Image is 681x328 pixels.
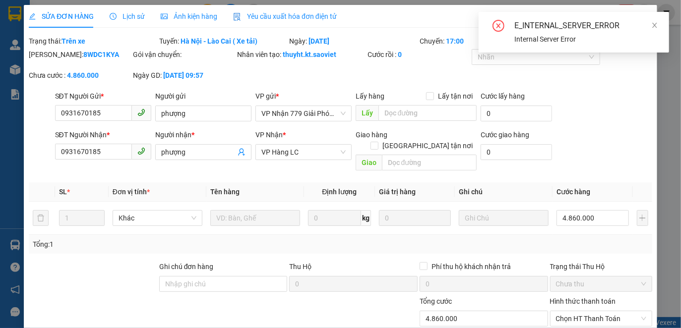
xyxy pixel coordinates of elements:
span: close-circle [493,20,504,34]
span: Tổng cước [420,297,452,305]
span: Lấy hàng [356,92,384,100]
div: Gói vận chuyển: [133,49,235,60]
span: Chọn HT Thanh Toán [556,311,646,326]
div: Tuyến: [158,36,289,47]
span: user-add [238,148,246,156]
button: Close [629,5,657,33]
span: Tên hàng [210,188,240,196]
div: Internal Server Error [514,34,657,45]
span: Khác [119,211,196,225]
input: 0 [379,210,451,226]
div: SĐT Người Nhận [55,129,151,140]
label: Cước giao hàng [481,131,529,139]
span: Chưa thu [556,276,646,291]
div: Ngày GD: [133,70,235,81]
span: phone [137,147,145,155]
span: Phí thu hộ khách nhận trả [428,261,515,272]
b: 8WDC1KYA [83,51,119,58]
div: Chưa cước : [29,70,131,81]
div: Trạng thái Thu Hộ [550,261,652,272]
b: 4.860.000 [67,71,99,79]
span: picture [161,13,168,20]
b: [DATE] [309,37,329,45]
span: SỬA ĐƠN HÀNG [29,12,94,20]
input: Ghi chú đơn hàng [159,276,288,292]
label: Ghi chú đơn hàng [159,263,214,271]
b: Trên xe [62,37,85,45]
span: Định lượng [322,188,357,196]
div: Ngày: [288,36,419,47]
span: VP Nhận 779 Giải Phóng [261,106,346,121]
span: phone [137,109,145,116]
div: Người gửi [155,91,251,102]
input: Cước lấy hàng [481,106,552,121]
input: VD: Bàn, Ghế [210,210,300,226]
div: Cước rồi : [368,49,470,60]
span: Giá trị hàng [379,188,416,196]
div: [PERSON_NAME]: [29,49,131,60]
b: [DATE] 09:57 [163,71,203,79]
div: Tổng: 1 [33,239,263,250]
div: E_INTERNAL_SERVER_ERROR [514,20,657,32]
span: SL [59,188,67,196]
span: Giao hàng [356,131,387,139]
span: Ảnh kiện hàng [161,12,217,20]
span: VP Hàng LC [261,145,346,160]
div: Chuyến: [419,36,549,47]
button: plus [637,210,648,226]
div: VP gửi [255,91,352,102]
button: delete [33,210,49,226]
input: Ghi Chú [459,210,549,226]
input: Dọc đường [382,155,477,170]
img: icon [233,13,241,21]
div: SĐT Người Gửi [55,91,151,102]
span: edit [29,13,36,20]
label: Cước lấy hàng [481,92,525,100]
span: Yêu cầu xuất hóa đơn điện tử [233,12,337,20]
th: Ghi chú [455,182,553,202]
span: clock-circle [110,13,117,20]
span: VP Nhận [255,131,283,139]
span: Thu Hộ [289,263,311,271]
div: Người nhận [155,129,251,140]
span: Giao [356,155,382,170]
div: Trạng thái: [28,36,158,47]
span: close [651,22,658,29]
input: Dọc đường [378,105,477,121]
span: kg [361,210,371,226]
input: Cước giao hàng [481,144,552,160]
b: 17:00 [446,37,464,45]
b: Hà Nội - Lào Cai ( Xe tải) [181,37,257,45]
b: thuyht.kt.saoviet [283,51,336,58]
span: Cước hàng [557,188,590,196]
span: Lấy [356,105,378,121]
span: [GEOGRAPHIC_DATA] tận nơi [378,140,477,151]
div: Nhân viên tạo: [237,49,366,60]
label: Hình thức thanh toán [550,297,616,305]
span: Lấy tận nơi [434,91,477,102]
b: 0 [398,51,402,58]
span: Lịch sử [110,12,145,20]
span: Đơn vị tính [113,188,150,196]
